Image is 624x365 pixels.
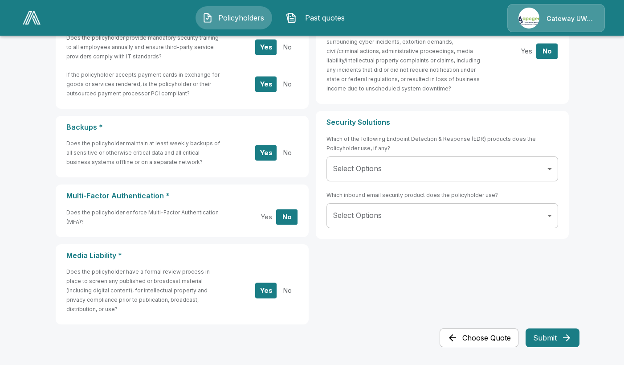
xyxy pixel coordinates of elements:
[286,12,297,23] img: Past quotes Icon
[255,283,277,298] button: Yes
[518,8,539,29] img: Agency Icon
[333,211,382,220] span: Select Options
[66,251,298,260] p: Media Liability *
[255,209,277,225] button: Yes
[326,203,558,228] div: Without label
[255,145,277,160] button: Yes
[196,6,272,29] button: Policyholders IconPolicyholders
[66,70,221,98] h6: If the policyholder accepts payment cards in exchange for goods or services rendered, is the poli...
[440,328,518,347] button: Choose Quote
[536,43,558,59] button: No
[300,12,349,23] span: Past quotes
[255,76,277,92] button: Yes
[276,76,298,92] button: No
[507,4,605,32] a: Agency IconGateway UW dba Apogee
[276,283,298,298] button: No
[276,209,298,225] button: No
[333,164,382,173] span: Select Options
[326,134,558,153] h6: Which of the following Endpoint Detection & Response (EDR) products does the Policyholder use, if...
[276,145,298,160] button: No
[66,139,221,167] h6: Does the policyholder maintain at least weekly backups of all sensitive or otherwise critical dat...
[276,39,298,55] button: No
[326,190,498,200] h6: Which inbound email security product does the policyholder use?
[66,208,221,226] h6: Does the policyholder enforce Multi-Factor Authentication (MFA)?
[66,123,298,131] p: Backups *
[326,156,558,181] div: Without label
[515,43,537,59] button: Yes
[326,9,481,93] h6: In the last five (5) years, has the policyholder or any other proposed insured known of any past,...
[66,33,221,61] h6: Does the policyholder provide mandatory security training to all employees annually and ensure th...
[66,192,298,200] p: Multi-Factor Authentication *
[255,39,277,55] button: Yes
[279,6,356,29] button: Past quotes IconPast quotes
[526,328,579,347] button: Submit
[326,118,558,127] p: Security Solutions
[66,267,221,314] h6: Does the policyholder have a formal review process in place to screen any published or broadcast ...
[202,12,213,23] img: Policyholders Icon
[216,12,265,23] span: Policyholders
[23,11,41,25] img: AA Logo
[547,14,594,23] p: Gateway UW dba Apogee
